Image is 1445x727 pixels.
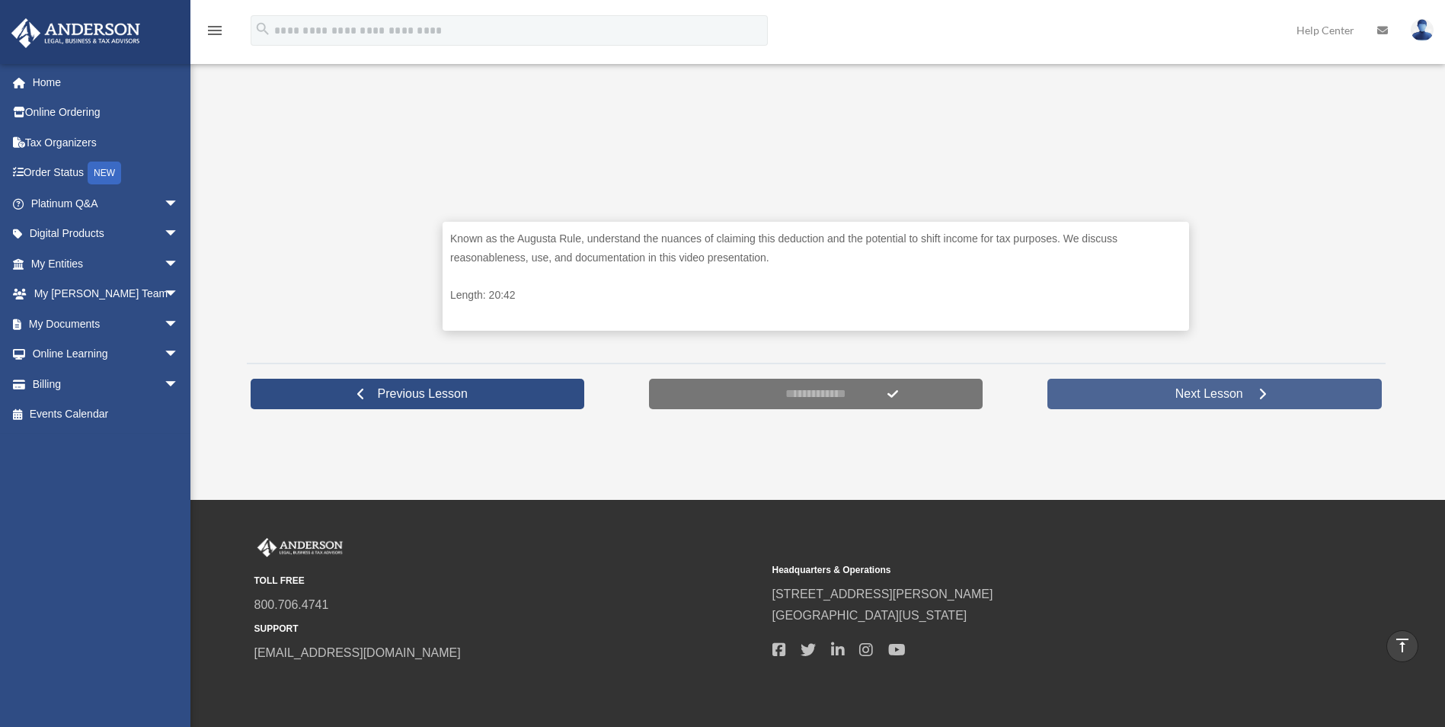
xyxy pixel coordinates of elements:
img: Anderson Advisors Platinum Portal [7,18,145,48]
span: Previous Lesson [366,386,480,402]
a: 800.706.4741 [254,598,329,611]
a: menu [206,27,224,40]
span: arrow_drop_down [164,279,194,310]
i: search [254,21,271,37]
img: User Pic [1411,19,1434,41]
a: Previous Lesson [251,379,585,409]
a: Online Learningarrow_drop_down [11,339,202,370]
a: [EMAIL_ADDRESS][DOMAIN_NAME] [254,646,461,659]
small: TOLL FREE [254,573,762,589]
span: arrow_drop_down [164,188,194,219]
span: arrow_drop_down [164,339,194,370]
img: Anderson Advisors Platinum Portal [254,538,346,558]
small: SUPPORT [254,621,762,637]
a: vertical_align_top [1386,630,1418,662]
span: arrow_drop_down [164,309,194,340]
p: Length: 20:42 [450,286,1181,305]
span: arrow_drop_down [164,219,194,250]
span: arrow_drop_down [164,369,194,400]
a: Order StatusNEW [11,158,202,189]
div: NEW [88,162,121,184]
a: Tax Organizers [11,127,202,158]
i: menu [206,21,224,40]
a: Next Lesson [1047,379,1382,409]
a: Home [11,67,202,98]
a: [GEOGRAPHIC_DATA][US_STATE] [772,609,967,622]
a: Digital Productsarrow_drop_down [11,219,202,249]
small: Headquarters & Operations [772,562,1280,578]
a: My Entitiesarrow_drop_down [11,248,202,279]
a: Platinum Q&Aarrow_drop_down [11,188,202,219]
i: vertical_align_top [1393,636,1411,655]
a: Events Calendar [11,399,202,430]
a: Online Ordering [11,98,202,128]
a: Billingarrow_drop_down [11,369,202,399]
a: My Documentsarrow_drop_down [11,309,202,339]
p: Known as the Augusta Rule, understand the nuances of claiming this deduction and the potential to... [450,229,1181,267]
a: My [PERSON_NAME] Teamarrow_drop_down [11,279,202,309]
span: arrow_drop_down [164,248,194,280]
a: [STREET_ADDRESS][PERSON_NAME] [772,588,993,600]
span: Next Lesson [1163,386,1255,402]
